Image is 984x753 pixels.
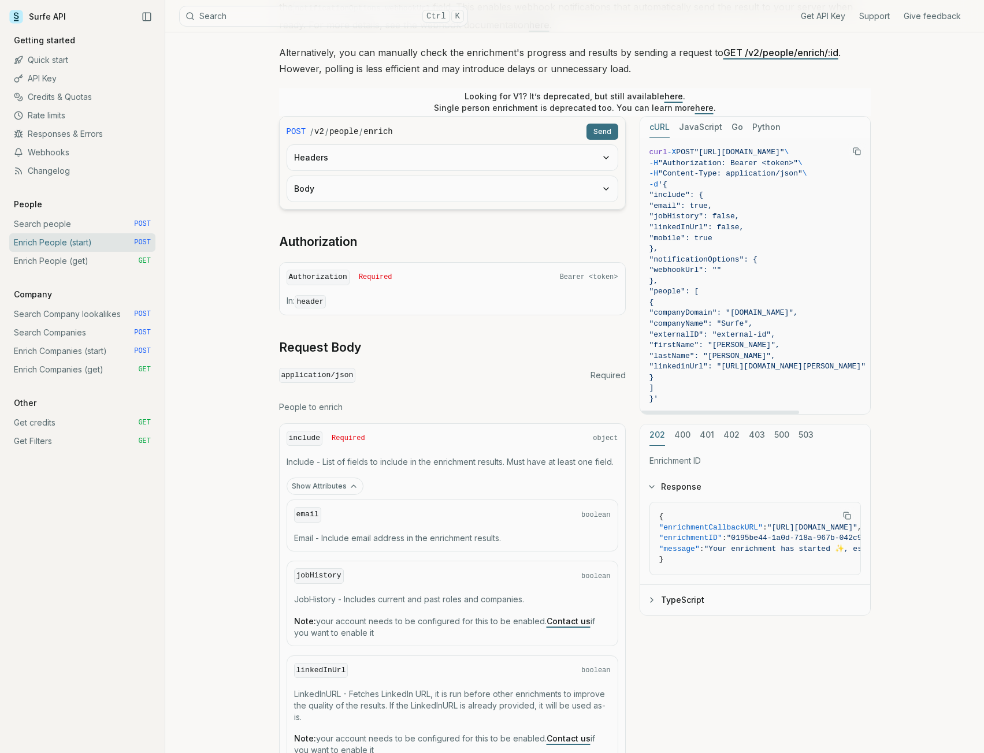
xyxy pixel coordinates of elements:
a: Search Companies POST [9,323,155,342]
a: here [695,103,714,113]
span: -H [649,169,659,178]
button: Send [586,124,618,140]
span: "message" [659,545,700,553]
span: : [763,523,767,532]
code: jobHistory [294,568,344,584]
span: Bearer <token> [560,273,618,282]
a: Contact us [547,733,591,743]
a: Support [859,10,890,22]
kbd: K [451,10,464,23]
span: boolean [581,572,610,581]
span: ] [649,383,654,392]
button: cURL [649,117,670,138]
a: Webhooks [9,143,155,162]
span: / [310,126,313,137]
span: Required [591,370,626,381]
a: Search Company lookalikes POST [9,305,155,323]
span: curl [649,148,667,156]
span: POST [134,238,151,247]
span: GET [138,418,151,427]
span: -X [667,148,677,156]
span: '{ [658,180,667,189]
span: "people": [ [649,287,699,296]
button: 202 [649,424,665,446]
a: Search people POST [9,215,155,233]
span: POST [134,219,151,229]
span: / [359,126,362,137]
code: email [294,507,321,523]
span: \ [785,148,789,156]
span: -H [649,159,659,167]
button: Collapse Sidebar [138,8,155,25]
span: }' [649,394,659,403]
p: Enrichment ID [649,455,861,467]
strong: Note: [294,616,316,626]
p: Alternatively, you can manually check the enrichment's progress and results by sending a request ... [279,44,871,77]
span: }, [649,244,659,253]
a: Enrich Companies (get) GET [9,360,155,379]
span: } [659,555,664,564]
span: POST [134,346,151,356]
span: { [659,512,664,521]
a: GET /v2/people/enrich/:id [723,47,838,58]
span: "enrichmentCallbackURL" [659,523,763,532]
code: include [287,431,323,446]
span: "lastName": "[PERSON_NAME]", [649,352,775,360]
button: Headers [287,145,618,170]
button: 403 [749,424,765,446]
button: 500 [774,424,789,446]
a: here [664,91,683,101]
span: : [700,545,704,553]
p: Email - Include email address in the enrichment results. [294,532,611,544]
span: "notificationOptions": { [649,255,758,264]
a: Quick start [9,51,155,69]
code: application/json [279,368,356,383]
span: "linkedinUrl": "[URL][DOMAIN_NAME][PERSON_NAME]" [649,362,866,371]
span: "Your enrichment has started ✨, estimated time: 2 seconds." [704,545,975,553]
a: Request Body [279,340,361,356]
button: Body [287,176,618,202]
span: "0195be44-1a0d-718a-967b-042c9d17ffd7" [727,534,898,542]
span: object [593,434,618,443]
span: "externalID": "external-id", [649,330,775,339]
span: : [722,534,727,542]
code: enrich [363,126,392,137]
p: Company [9,289,57,300]
a: Enrich Companies (start) POST [9,342,155,360]
button: 503 [799,424,814,446]
span: "email": true, [649,202,712,210]
strong: Note: [294,733,316,743]
p: Other [9,397,41,409]
span: }, [649,277,659,285]
p: LinkedInURL - Fetches LinkedIn URL, it is run before other enrichments to improve the quality of ... [294,688,611,723]
span: , [857,523,862,532]
span: "include": { [649,191,704,199]
span: "companyDomain": "[DOMAIN_NAME]", [649,308,798,317]
a: Enrich People (get) GET [9,252,155,270]
button: Python [752,117,781,138]
a: Enrich People (start) POST [9,233,155,252]
span: Required [359,273,392,282]
span: "enrichmentID" [659,534,722,542]
span: boolean [581,666,610,675]
button: JavaScript [679,117,722,138]
span: / [325,126,328,137]
span: POST [134,310,151,319]
button: SearchCtrlK [179,6,468,27]
span: "webhookUrl": "" [649,266,722,274]
a: Responses & Errors [9,125,155,143]
a: Rate limits [9,106,155,125]
span: GET [138,437,151,446]
span: Required [332,434,365,443]
span: boolean [581,510,610,520]
button: 400 [674,424,690,446]
kbd: Ctrl [422,10,450,23]
span: "Authorization: Bearer <token>" [658,159,798,167]
span: "firstName": "[PERSON_NAME]", [649,341,780,349]
button: Show Attributes [287,478,363,495]
a: Surfe API [9,8,66,25]
span: POST [134,328,151,337]
span: "jobHistory": false, [649,212,740,221]
button: Copy Text [838,507,856,524]
p: your account needs to be configured for this to be enabled. if you want to enable it [294,616,611,639]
